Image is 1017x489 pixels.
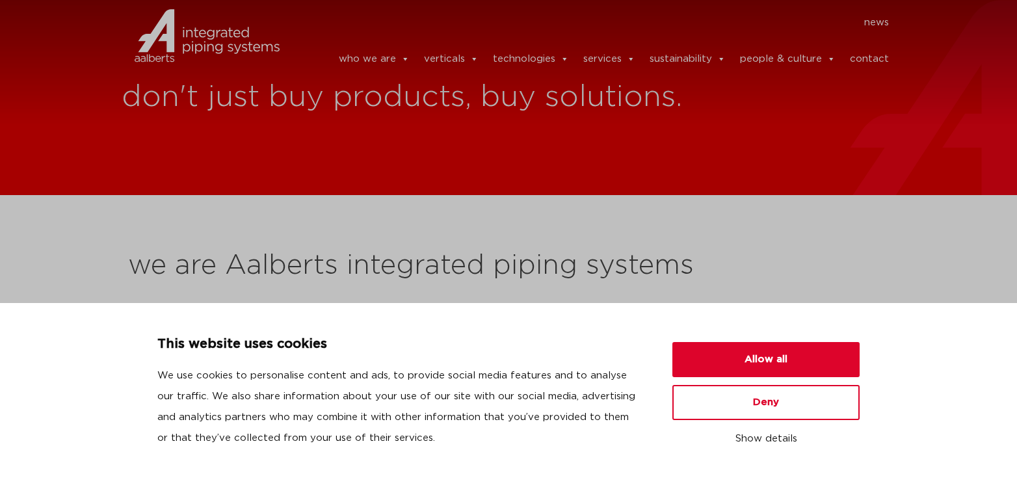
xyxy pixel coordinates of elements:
[850,46,889,72] a: contact
[672,342,860,377] button: Allow all
[157,365,641,449] p: We use cookies to personalise content and ads, to provide social media features and to analyse ou...
[864,12,889,33] a: news
[339,46,410,72] a: who we are
[128,250,889,282] h2: we are Aalberts integrated piping systems
[650,46,726,72] a: sustainability
[672,428,860,450] button: Show details
[424,46,479,72] a: verticals
[493,46,569,72] a: technologies
[740,46,836,72] a: people & culture
[583,46,635,72] a: services
[157,334,641,355] p: This website uses cookies
[298,12,889,33] nav: Menu
[135,301,882,363] p: Aalberts integrated piping systems engineers the most advanced integrated piping systems for the ...
[672,385,860,420] button: Deny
